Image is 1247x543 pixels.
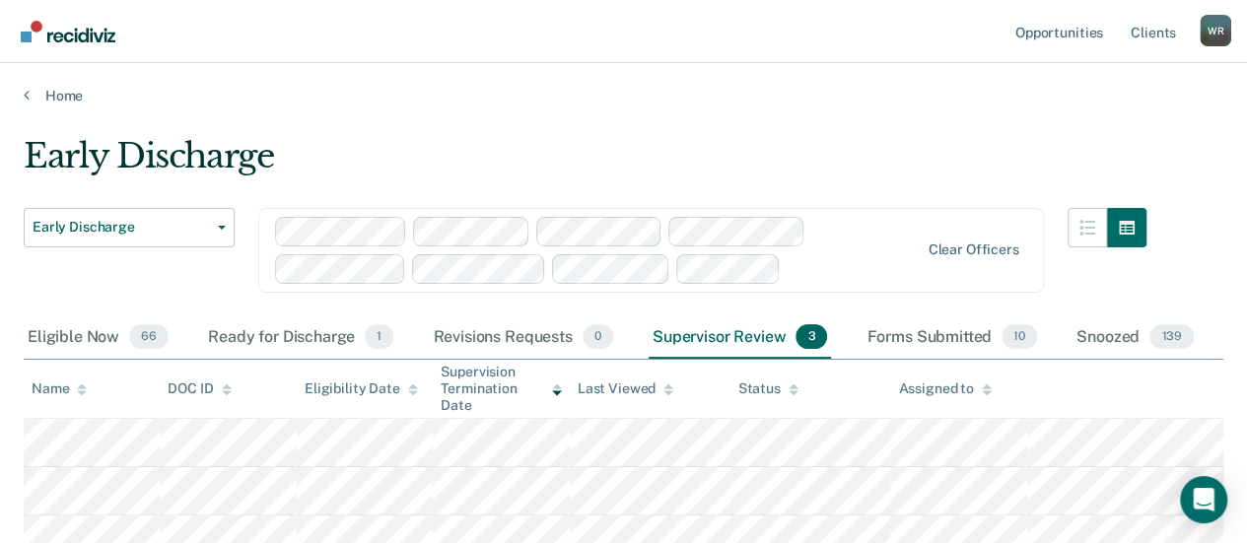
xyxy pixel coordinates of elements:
div: Clear officers [928,241,1018,258]
div: Snoozed139 [1073,316,1198,360]
div: Eligible Now66 [24,316,173,360]
span: 139 [1149,324,1194,350]
div: Last Viewed [578,380,673,397]
div: Eligibility Date [305,380,418,397]
span: 0 [583,324,613,350]
div: Supervisor Review3 [649,316,832,360]
img: Recidiviz [21,21,115,42]
div: Ready for Discharge1 [204,316,397,360]
button: Profile dropdown button [1200,15,1231,46]
div: DOC ID [168,380,231,397]
span: 3 [796,324,827,350]
div: Open Intercom Messenger [1180,476,1227,523]
div: Early Discharge [24,136,1146,192]
div: Forms Submitted10 [863,316,1041,360]
span: 10 [1002,324,1037,350]
div: Revisions Requests0 [429,316,616,360]
button: Early Discharge [24,208,235,247]
span: 1 [365,324,393,350]
div: W R [1200,15,1231,46]
a: Home [24,87,1223,104]
div: Name [32,380,87,397]
span: 66 [129,324,169,350]
div: Supervision Termination Date [441,364,561,413]
div: Assigned to [898,380,991,397]
div: Status [738,380,798,397]
span: Early Discharge [33,219,210,236]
